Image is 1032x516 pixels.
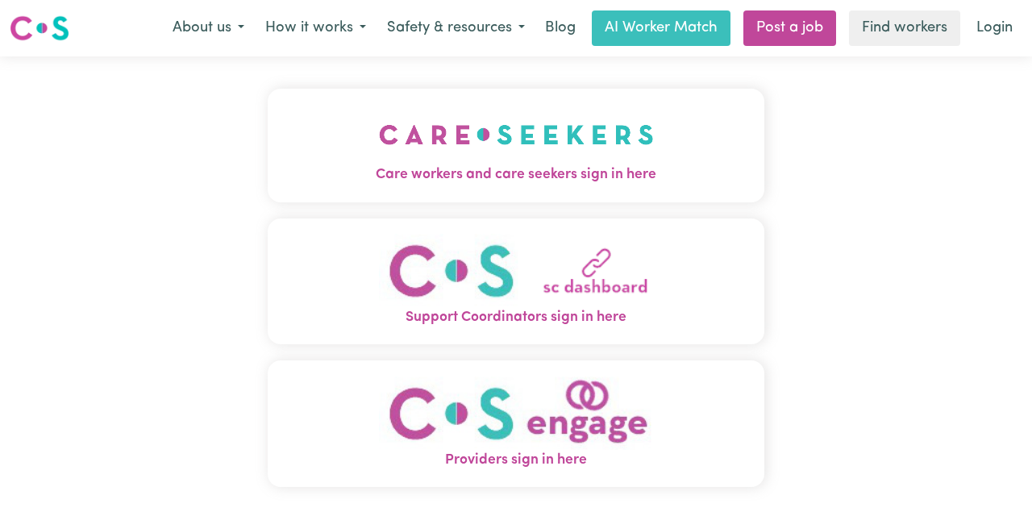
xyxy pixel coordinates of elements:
[535,10,585,46] a: Blog
[268,360,764,487] button: Providers sign in here
[592,10,730,46] a: AI Worker Match
[967,10,1022,46] a: Login
[268,218,764,344] button: Support Coordinators sign in here
[268,164,764,185] span: Care workers and care seekers sign in here
[10,10,69,47] a: Careseekers logo
[10,14,69,43] img: Careseekers logo
[849,10,960,46] a: Find workers
[743,10,836,46] a: Post a job
[268,307,764,328] span: Support Coordinators sign in here
[377,11,535,45] button: Safety & resources
[255,11,377,45] button: How it works
[268,450,764,471] span: Providers sign in here
[162,11,255,45] button: About us
[268,89,764,202] button: Care workers and care seekers sign in here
